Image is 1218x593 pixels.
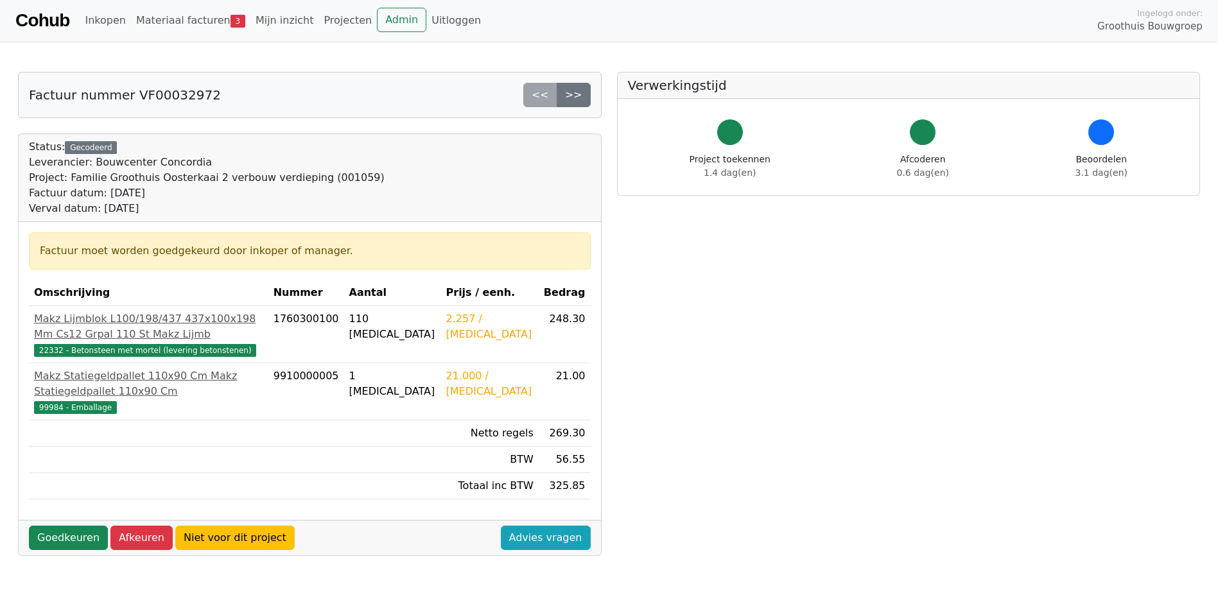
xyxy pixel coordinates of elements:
[29,280,268,306] th: Omschrijving
[29,139,385,216] div: Status:
[29,155,385,170] div: Leverancier: Bouwcenter Concordia
[1075,153,1127,180] div: Beoordelen
[539,306,591,363] td: 248.30
[539,363,591,420] td: 21.00
[441,473,539,499] td: Totaal inc BTW
[446,368,534,399] div: 21.000 / [MEDICAL_DATA]
[268,363,344,420] td: 9910000005
[557,83,591,107] a: >>
[1137,7,1203,19] span: Ingelogd onder:
[446,311,534,342] div: 2.257 / [MEDICAL_DATA]
[539,447,591,473] td: 56.55
[29,87,221,103] h5: Factuur nummer VF00032972
[175,526,295,550] a: Niet voor dit project
[34,311,263,357] a: Makz Lijmblok L100/198/437 437x100x198 Mm Cs12 Grpal 110 St Makz Lijmb22332 - Betonsteen met mort...
[441,447,539,473] td: BTW
[15,5,69,36] a: Cohub
[29,185,385,201] div: Factuur datum: [DATE]
[1075,168,1127,178] span: 3.1 dag(en)
[539,280,591,306] th: Bedrag
[539,473,591,499] td: 325.85
[40,243,580,259] div: Factuur moet worden goedgekeurd door inkoper of manager.
[349,311,436,342] div: 110 [MEDICAL_DATA]
[34,368,263,415] a: Makz Statiegeldpallet 110x90 Cm Makz Statiegeldpallet 110x90 Cm99984 - Emballage
[318,8,377,33] a: Projecten
[344,280,441,306] th: Aantal
[34,368,263,399] div: Makz Statiegeldpallet 110x90 Cm Makz Statiegeldpallet 110x90 Cm
[34,401,117,414] span: 99984 - Emballage
[110,526,173,550] a: Afkeuren
[29,201,385,216] div: Verval datum: [DATE]
[501,526,591,550] a: Advies vragen
[65,141,117,154] div: Gecodeerd
[1097,19,1203,34] span: Groothuis Bouwgroep
[426,8,486,33] a: Uitloggen
[80,8,130,33] a: Inkopen
[628,78,1190,93] h5: Verwerkingstijd
[704,168,756,178] span: 1.4 dag(en)
[441,280,539,306] th: Prijs / eenh.
[34,311,263,342] div: Makz Lijmblok L100/198/437 437x100x198 Mm Cs12 Grpal 110 St Makz Lijmb
[250,8,319,33] a: Mijn inzicht
[441,420,539,447] td: Netto regels
[231,15,245,28] span: 3
[690,153,770,180] div: Project toekennen
[897,153,949,180] div: Afcoderen
[29,526,108,550] a: Goedkeuren
[349,368,436,399] div: 1 [MEDICAL_DATA]
[268,306,344,363] td: 1760300100
[268,280,344,306] th: Nummer
[29,170,385,185] div: Project: Familie Groothuis Oosterkaai 2 verbouw verdieping (001059)
[377,8,426,32] a: Admin
[131,8,250,33] a: Materiaal facturen3
[539,420,591,447] td: 269.30
[897,168,949,178] span: 0.6 dag(en)
[34,344,256,357] span: 22332 - Betonsteen met mortel (levering betonstenen)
